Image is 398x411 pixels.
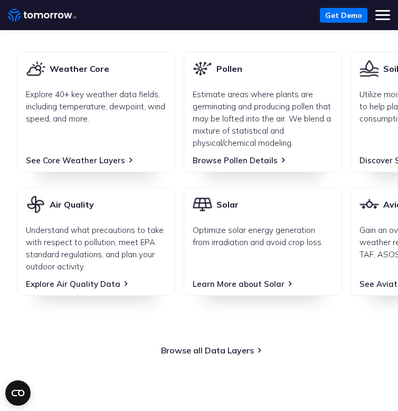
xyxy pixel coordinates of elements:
[50,63,109,74] h3: Weather Core
[216,63,242,74] h3: Pollen
[193,88,333,149] p: Estimate areas where plants are germinating and producing pollen that may be lofted into the air....
[26,224,166,273] p: Understand what precautions to take with respect to pollution, meet EPA standard regulations, and...
[26,155,125,165] a: See Core Weather Layers
[375,8,390,23] button: Toggle mobile menu
[5,380,31,406] button: Open CMP widget
[50,199,94,210] h3: Air Quality
[26,279,120,289] a: Explore Air Quality Data
[193,155,278,165] a: Browse Pollen Details
[8,7,77,23] a: Home link
[193,224,333,248] p: Optimize solar energy generation from irradiation and avoid crop loss.
[193,279,285,289] a: Learn More about Solar
[26,88,166,125] p: Explore 40+ key weather data fields, including temperature, dewpoint, wind speed, and more.
[320,8,367,23] a: Get Demo
[216,199,239,210] h3: Solar
[161,345,254,356] a: Browse all Data Layers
